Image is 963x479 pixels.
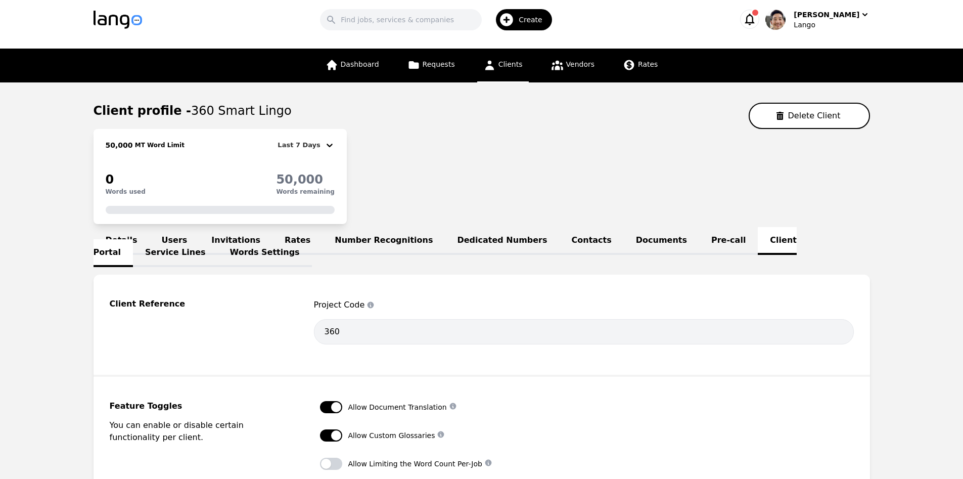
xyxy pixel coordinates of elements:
input: Find jobs, services & companies [320,9,482,30]
p: You can enable or disable certain functionality per client. [110,419,296,444]
a: Contacts [560,227,624,255]
a: Details [94,227,150,255]
span: Allow Custom Glossaries [348,430,435,441]
legend: Client Reference [110,299,290,309]
p: Words used [106,188,146,196]
a: Requests [401,49,461,82]
a: Invitations [199,227,272,255]
span: Dashboard [341,60,379,68]
button: Create [482,5,558,34]
img: User Profile [765,10,786,30]
span: 360 Smart Lingo [191,104,292,118]
span: Rates [638,60,658,68]
div: Lango [794,20,869,30]
h1: Client profile - [94,103,292,119]
a: Pre-call [699,227,758,255]
a: Clients [477,49,529,82]
a: Number Recognitions [323,227,445,255]
img: Logo [94,11,142,29]
a: Users [150,227,200,255]
h2: MT Word Limit [133,141,185,149]
a: Service Lines [133,239,218,267]
button: Delete Client [749,103,870,129]
div: Last 7 Days [278,139,324,151]
span: 0 [106,172,114,187]
span: 50,000 [276,172,323,187]
span: Allow Document Translation [348,402,447,412]
a: Words Settings [218,239,312,267]
span: Project Code [314,299,854,311]
span: Requests [423,60,455,68]
span: Allow Limiting the Word Count Per-Job [348,459,482,469]
a: Dashboard [319,49,385,82]
span: Vendors [566,60,594,68]
a: Documents [624,227,699,255]
p: Words remaining [276,188,334,196]
legend: Feature Toggles [110,401,296,411]
a: Dedicated Numbers [445,227,559,255]
button: User Profile[PERSON_NAME]Lango [765,10,869,30]
a: Rates [272,227,323,255]
a: Vendors [545,49,601,82]
span: Create [519,15,549,25]
a: Rates [617,49,664,82]
span: 50,000 [106,141,133,149]
span: Clients [498,60,523,68]
div: [PERSON_NAME] [794,10,859,20]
